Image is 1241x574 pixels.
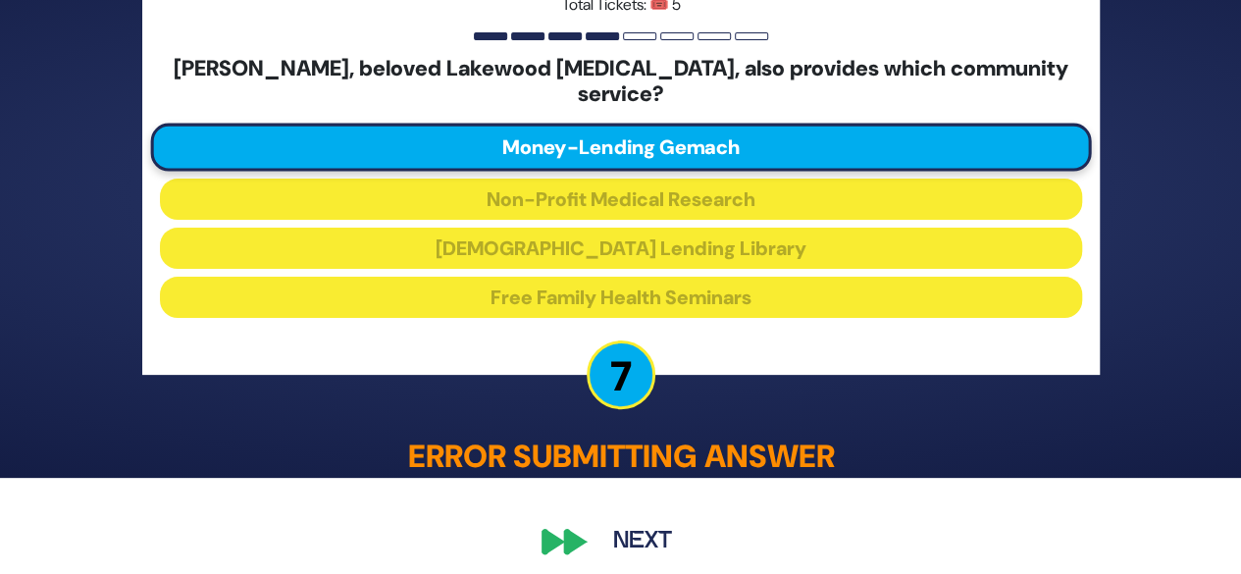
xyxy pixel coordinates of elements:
button: Non-Profit Medical Research [160,178,1082,219]
h5: [PERSON_NAME], beloved Lakewood [MEDICAL_DATA], also provides which community service? [160,56,1082,108]
p: Error submitting answer [142,432,1100,479]
p: 7 [587,339,655,408]
button: Free Family Health Seminars [160,276,1082,317]
button: [DEMOGRAPHIC_DATA] Lending Library [160,227,1082,268]
button: Next [586,518,699,563]
button: Money-Lending Gemach [150,123,1091,171]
